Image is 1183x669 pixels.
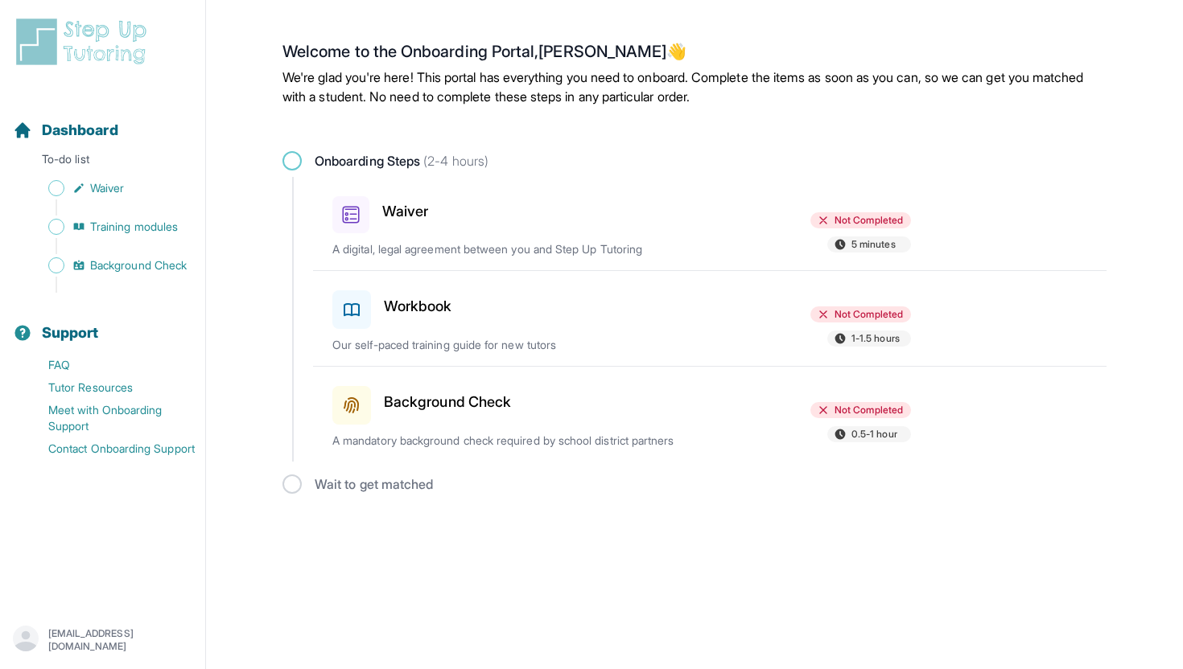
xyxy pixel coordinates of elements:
[835,404,903,417] span: Not Completed
[42,119,118,142] span: Dashboard
[332,337,709,353] p: Our self-paced training guide for new tutors
[48,627,192,653] p: [EMAIL_ADDRESS][DOMAIN_NAME]
[13,626,192,655] button: [EMAIL_ADDRESS][DOMAIN_NAME]
[6,151,199,174] p: To-do list
[90,257,187,273] span: Background Check
[282,68,1107,106] p: We're glad you're here! This portal has everything you need to onboard. Complete the items as soo...
[13,437,205,460] a: Contact Onboarding Support
[384,391,511,413] h3: Background Check
[420,153,488,169] span: (2-4 hours)
[13,376,205,399] a: Tutor Resources
[13,16,156,68] img: logo
[6,296,199,351] button: Support
[13,254,205,277] a: Background Check
[13,215,205,238] a: Training modules
[90,180,124,196] span: Waiver
[90,219,178,235] span: Training modules
[6,93,199,148] button: Dashboard
[332,241,709,257] p: A digital, legal agreement between you and Step Up Tutoring
[382,200,428,223] h3: Waiver
[42,322,99,344] span: Support
[851,428,897,441] span: 0.5-1 hour
[835,308,903,321] span: Not Completed
[851,238,896,251] span: 5 minutes
[13,399,205,437] a: Meet with Onboarding Support
[282,42,1107,68] h2: Welcome to the Onboarding Portal, [PERSON_NAME] 👋
[384,295,452,318] h3: Workbook
[313,177,1107,270] a: WaiverNot Completed5 minutesA digital, legal agreement between you and Step Up Tutoring
[851,332,900,345] span: 1-1.5 hours
[313,367,1107,462] a: Background CheckNot Completed0.5-1 hourA mandatory background check required by school district p...
[835,214,903,227] span: Not Completed
[313,271,1107,366] a: WorkbookNot Completed1-1.5 hoursOur self-paced training guide for new tutors
[13,354,205,376] a: FAQ
[332,433,709,449] p: A mandatory background check required by school district partners
[13,177,205,199] a: Waiver
[315,151,488,170] span: Onboarding Steps
[13,119,118,142] a: Dashboard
